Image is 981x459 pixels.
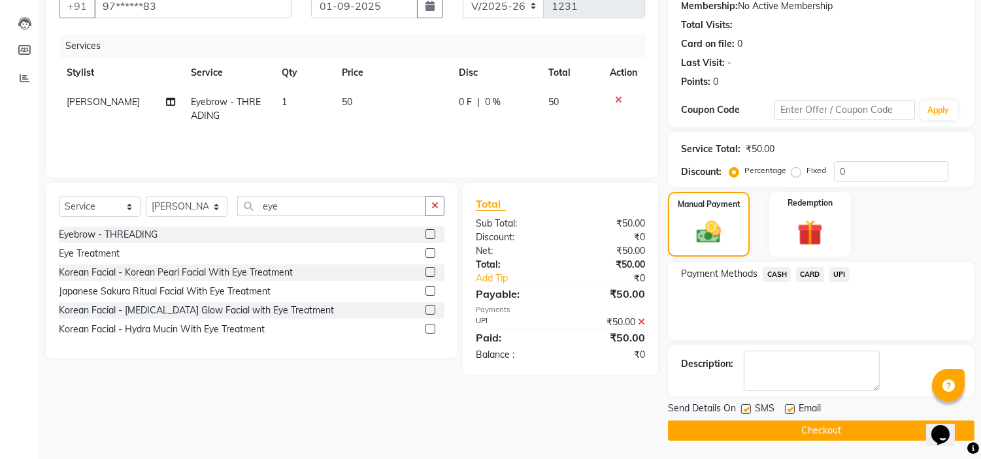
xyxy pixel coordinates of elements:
[727,56,731,70] div: -
[549,96,559,108] span: 50
[799,402,821,418] span: Email
[561,244,656,258] div: ₹50.00
[59,285,271,298] div: Japanese Sakura Ritual Facial With Eye Treatment
[476,304,645,315] div: Payments
[184,58,274,87] th: Service
[576,272,656,285] div: ₹0
[476,197,506,211] span: Total
[477,95,480,109] span: |
[561,258,656,272] div: ₹50.00
[59,304,334,317] div: Korean Facial - [MEDICAL_DATA] Glow Facial with Eye Treatment
[926,407,968,446] iframe: chat widget
[746,142,774,156] div: ₹50.00
[737,37,742,51] div: 0
[561,286,656,302] div: ₹50.00
[237,196,426,216] input: Search or Scan
[67,96,140,108] span: [PERSON_NAME]
[681,75,710,89] div: Points:
[755,402,774,418] span: SMS
[681,267,757,281] span: Payment Methods
[561,230,656,244] div: ₹0
[451,58,540,87] th: Disc
[59,228,158,242] div: Eyebrow - THREADING
[561,315,656,329] div: ₹50.00
[668,420,974,441] button: Checkout
[681,37,735,51] div: Card on file:
[191,96,261,121] span: Eyebrow - THREADING
[678,198,740,210] label: Manual Payment
[485,95,501,109] span: 0 %
[541,58,603,87] th: Total
[668,402,736,418] span: Send Details On
[561,217,656,230] div: ₹50.00
[59,58,184,87] th: Stylist
[59,247,120,261] div: Eye Treatment
[681,103,774,117] div: Coupon Code
[274,58,334,87] th: Qty
[60,34,655,58] div: Services
[59,323,265,336] div: Korean Facial - Hydra Mucin With Eye Treatment
[744,165,786,176] label: Percentage
[466,258,561,272] div: Total:
[466,272,576,285] a: Add Tip
[763,267,791,282] span: CASH
[829,267,850,282] span: UPI
[342,96,352,108] span: 50
[713,75,718,89] div: 0
[681,56,725,70] div: Last Visit:
[681,142,740,156] div: Service Total:
[788,197,833,209] label: Redemption
[689,218,728,246] img: _cash.svg
[466,315,561,329] div: UPI
[681,18,733,32] div: Total Visits:
[920,101,957,120] button: Apply
[466,244,561,258] div: Net:
[282,96,287,108] span: 1
[561,330,656,345] div: ₹50.00
[466,330,561,345] div: Paid:
[602,58,645,87] th: Action
[806,165,826,176] label: Fixed
[334,58,451,87] th: Price
[561,348,656,362] div: ₹0
[790,217,831,249] img: _gift.svg
[774,100,914,120] input: Enter Offer / Coupon Code
[796,267,824,282] span: CARD
[466,286,561,302] div: Payable:
[466,217,561,230] div: Sub Total:
[466,348,561,362] div: Balance :
[459,95,472,109] span: 0 F
[681,357,733,371] div: Description:
[466,230,561,244] div: Discount:
[59,266,293,279] div: Korean Facial - Korean Pearl Facial With Eye Treatment
[681,165,722,179] div: Discount:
